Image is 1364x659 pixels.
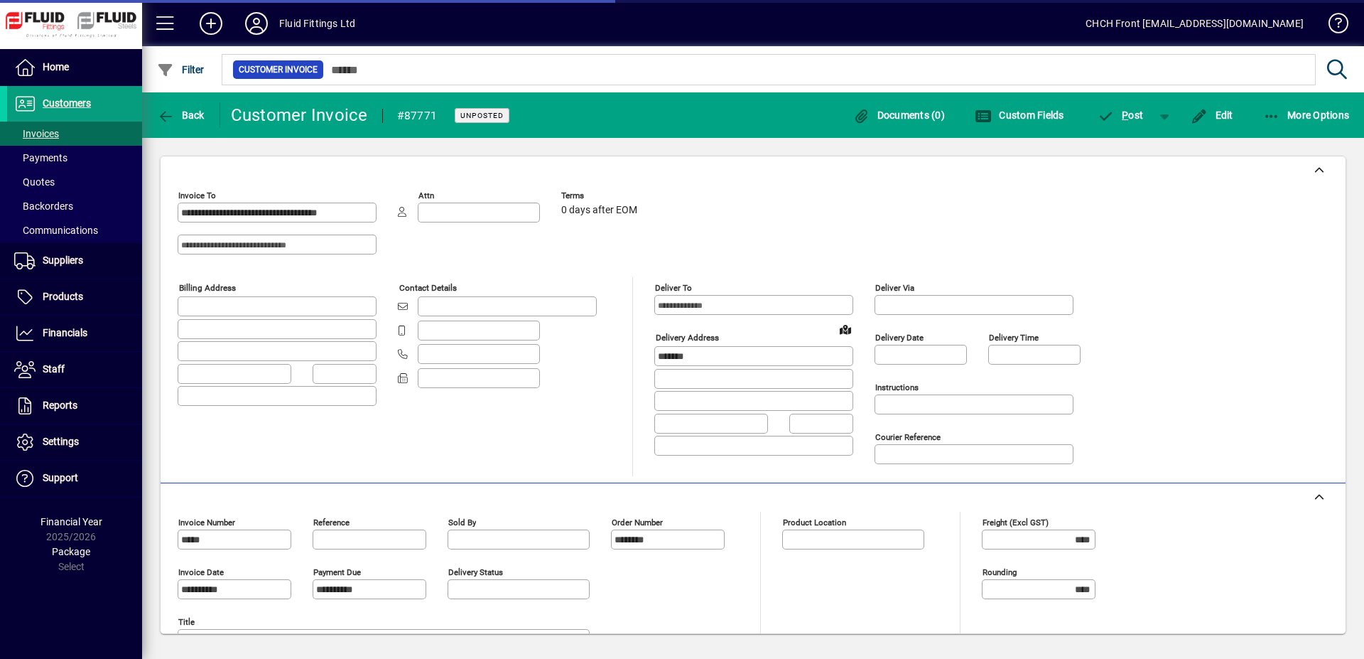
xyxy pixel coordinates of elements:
span: Quotes [14,176,55,188]
span: Edit [1191,109,1233,121]
div: #87771 [397,105,438,127]
span: Financials [43,327,87,338]
mat-label: Deliver To [655,283,692,293]
mat-label: Freight (excl GST) [983,518,1049,527]
span: Customers [43,97,91,109]
a: Products [7,279,142,315]
a: Quotes [7,170,142,194]
div: Fluid Fittings Ltd [279,12,355,35]
a: Settings [7,424,142,460]
a: Staff [7,352,142,387]
span: Invoices [14,128,59,139]
a: Backorders [7,194,142,218]
mat-label: Sold by [448,518,476,527]
mat-label: Delivery date [875,333,924,343]
span: Suppliers [43,255,83,266]
span: Customer Invoice [239,63,318,77]
span: Terms [561,191,646,200]
mat-label: Rounding [983,567,1017,577]
span: Unposted [460,111,504,120]
mat-label: Title [178,617,195,627]
span: Filter [157,64,205,75]
a: Suppliers [7,243,142,279]
span: Documents (0) [852,109,945,121]
span: Home [43,61,69,73]
span: Staff [43,363,65,375]
button: Post [1090,102,1151,128]
span: Financial Year [40,516,102,527]
span: Support [43,472,78,483]
mat-label: Delivery time [989,333,1039,343]
span: Backorders [14,200,73,212]
mat-label: Invoice To [178,191,216,200]
a: View on map [834,318,857,341]
span: P [1122,109,1128,121]
a: Communications [7,218,142,242]
span: Custom Fields [975,109,1064,121]
app-page-header-button: Back [142,102,220,128]
span: 0 days after EOM [561,205,637,216]
a: Payments [7,146,142,170]
mat-label: Deliver via [875,283,914,293]
button: Documents (0) [849,102,948,128]
mat-label: Instructions [875,382,919,392]
span: Back [157,109,205,121]
button: Add [188,11,234,36]
a: Home [7,50,142,85]
mat-label: Invoice date [178,567,224,577]
mat-label: Delivery status [448,567,503,577]
button: Custom Fields [971,102,1068,128]
span: More Options [1263,109,1350,121]
span: Package [52,546,90,557]
a: Knowledge Base [1318,3,1346,49]
span: Communications [14,225,98,236]
button: Back [153,102,208,128]
mat-label: Payment due [313,567,361,577]
div: Customer Invoice [231,104,368,127]
mat-label: Courier Reference [875,432,941,442]
button: Profile [234,11,279,36]
mat-label: Invoice number [178,518,235,527]
a: Reports [7,388,142,424]
a: Invoices [7,122,142,146]
button: More Options [1260,102,1353,128]
span: Settings [43,436,79,447]
span: Payments [14,152,67,164]
span: Reports [43,400,77,411]
a: Support [7,461,142,496]
mat-label: Reference [313,518,350,527]
span: ost [1098,109,1144,121]
a: Financials [7,316,142,351]
button: Filter [153,57,208,82]
button: Edit [1187,102,1237,128]
mat-label: Attn [418,191,434,200]
span: Products [43,291,83,302]
mat-label: Product location [783,518,846,527]
mat-label: Order number [612,518,663,527]
div: CHCH Front [EMAIL_ADDRESS][DOMAIN_NAME] [1086,12,1304,35]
